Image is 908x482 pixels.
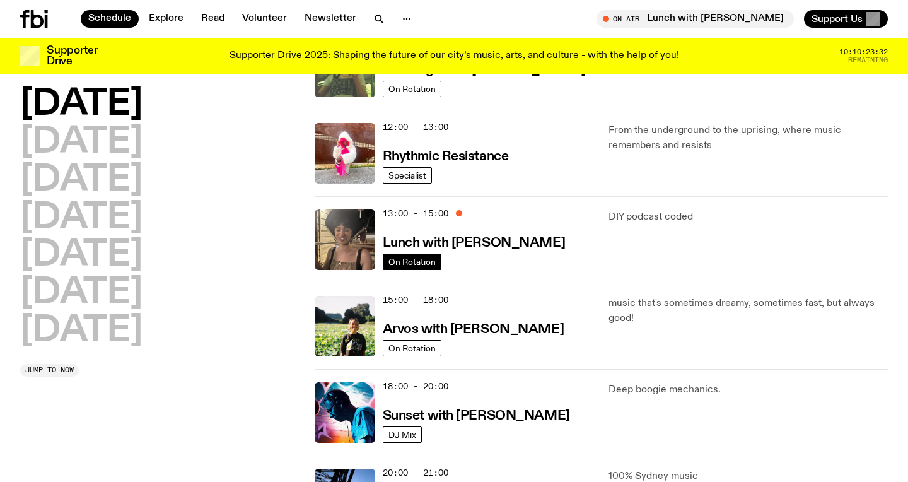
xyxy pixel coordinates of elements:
span: Jump to now [25,367,74,373]
img: Bri is smiling and wearing a black t-shirt. She is standing in front of a lush, green field. Ther... [315,296,375,356]
button: [DATE] [20,201,143,236]
span: On Rotation [388,84,436,93]
a: Sunset with [PERSON_NAME] [383,407,570,423]
button: [DATE] [20,314,143,349]
span: Remaining [848,57,888,64]
a: Schedule [81,10,139,28]
p: music that's sometimes dreamy, sometimes fast, but always good! [608,296,888,326]
span: 13:00 - 15:00 [383,208,448,220]
a: Arvos with [PERSON_NAME] [383,320,564,336]
a: Rhythmic Resistance [383,148,509,163]
a: Specialist [383,167,432,184]
a: Explore [141,10,191,28]
a: On Rotation [383,254,441,270]
button: [DATE] [20,163,143,198]
span: 15:00 - 18:00 [383,294,448,306]
h3: Sunset with [PERSON_NAME] [383,409,570,423]
a: Volunteer [235,10,294,28]
span: DJ Mix [388,430,416,439]
p: DIY podcast coded [608,209,888,225]
span: Support Us [812,13,863,25]
span: 12:00 - 13:00 [383,121,448,133]
span: On Rotation [388,257,436,266]
a: Newsletter [297,10,364,28]
a: Read [194,10,232,28]
button: On AirLunch with [PERSON_NAME] [597,10,794,28]
span: On Rotation [388,343,436,353]
a: Lunch with [PERSON_NAME] [383,234,565,250]
h3: Rhythmic Resistance [383,150,509,163]
p: Supporter Drive 2025: Shaping the future of our city’s music, arts, and culture - with the help o... [230,50,679,62]
h3: Arvos with [PERSON_NAME] [383,323,564,336]
a: On Rotation [383,81,441,97]
img: Simon Caldwell stands side on, looking downwards. He has headphones on. Behind him is a brightly ... [315,382,375,443]
button: [DATE] [20,87,143,122]
button: Support Us [804,10,888,28]
h3: Supporter Drive [47,45,97,67]
span: Specialist [388,170,426,180]
img: Attu crouches on gravel in front of a brown wall. They are wearing a white fur coat with a hood, ... [315,123,375,184]
span: 10:10:23:32 [839,49,888,56]
button: [DATE] [20,125,143,160]
span: 18:00 - 20:00 [383,380,448,392]
span: 20:00 - 21:00 [383,467,448,479]
button: Jump to now [20,364,79,377]
p: From the underground to the uprising, where music remembers and resists [608,123,888,153]
p: Deep boogie mechanics. [608,382,888,397]
a: On Rotation [383,340,441,356]
h3: Lunch with [PERSON_NAME] [383,237,565,250]
button: [DATE] [20,238,143,273]
button: [DATE] [20,276,143,311]
a: DJ Mix [383,426,422,443]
